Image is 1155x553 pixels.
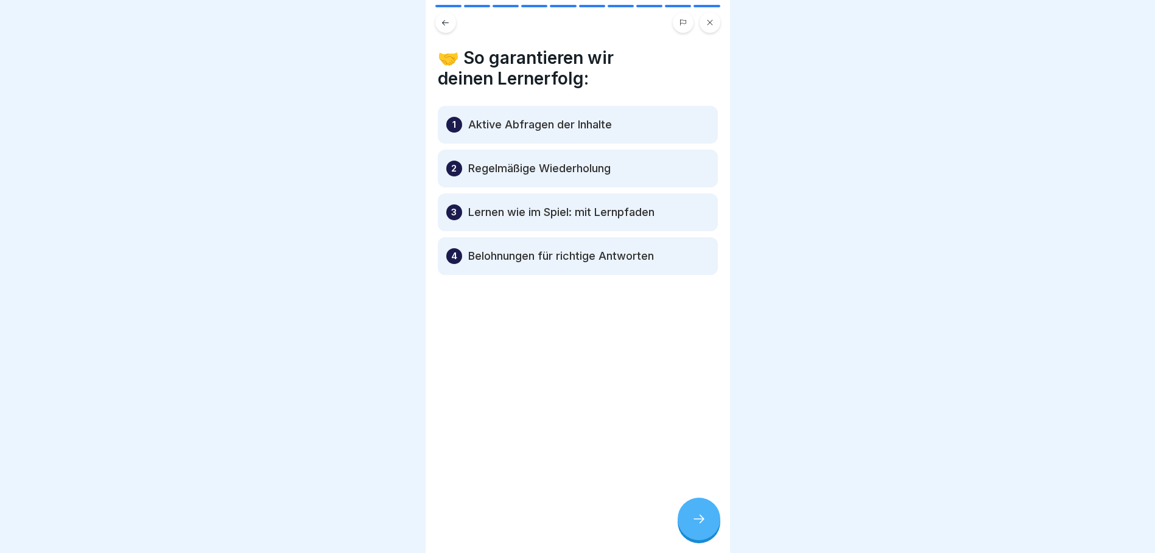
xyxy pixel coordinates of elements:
p: Belohnungen für richtige Antworten [468,249,654,263]
h4: 🤝 So garantieren wir deinen Lernerfolg: [438,47,718,89]
p: Regelmäßige Wiederholung [468,161,611,176]
p: 1 [452,117,456,132]
p: 3 [451,205,457,220]
p: 4 [451,249,457,263]
p: 2 [451,161,457,176]
p: Lernen wie im Spiel: mit Lernpfaden [468,205,655,220]
p: Aktive Abfragen der Inhalte [468,117,612,132]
